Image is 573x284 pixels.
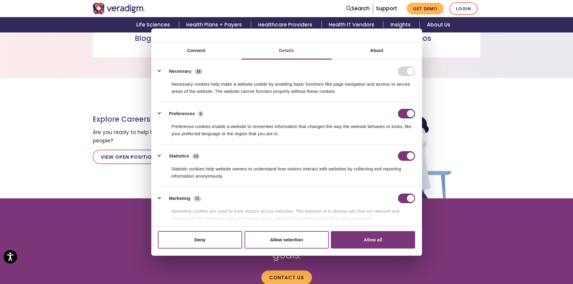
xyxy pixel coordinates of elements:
button: Allow all [331,231,415,249]
button: Preferences (6) [158,109,207,118]
a: Get Demo [407,3,444,14]
h3: Blog Posts [97,34,211,43]
iframe: Drift Chat Widget [457,241,566,277]
button: Deny [158,231,242,249]
img: Veradigm logo [93,3,145,14]
label: Statistics [169,153,189,160]
h2: Speak with a Veradigm Account Executive or request a demo of how we can help you meet your goals. [159,226,414,261]
button: Marketing (71) [158,194,205,203]
label: Marketing [169,195,190,202]
a: Search [346,5,370,13]
a: Health IT Vendors [322,17,383,32]
a: Life Sciences [129,17,179,32]
a: About Us [420,17,457,32]
div: Marketing cookies are used to track visitors across websites. The intention is to display ads tha... [158,203,415,222]
a: Healthcare Providers [251,17,321,32]
button: Allow selection [245,231,329,249]
div: Preference cookies enable a website to remember information that changes the way the website beha... [158,118,415,137]
p: Are you ready to help transform healthcare and enable smarter care for millions of people? [93,128,315,145]
a: About [332,42,422,60]
div: Necessary cookies help make a website usable by enabling basic functions like page navigation and... [158,76,415,95]
div: Statistic cookies help website owners to understand how visitors interact with websites by collec... [158,161,415,180]
a: Health Plans + Payers [179,17,251,32]
a: Login [449,2,478,15]
label: Preferences [169,110,195,117]
button: Statistics (13) [158,151,204,161]
button: Necessary (18) [158,66,206,76]
h3: Explore Careers at Veradigm [93,115,315,124]
a: View Open Positions [93,150,167,164]
a: Insights [383,17,420,32]
label: Necessary [169,68,192,75]
a: Details [242,42,332,60]
a: Consent [151,42,242,60]
a: Support [376,5,397,12]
